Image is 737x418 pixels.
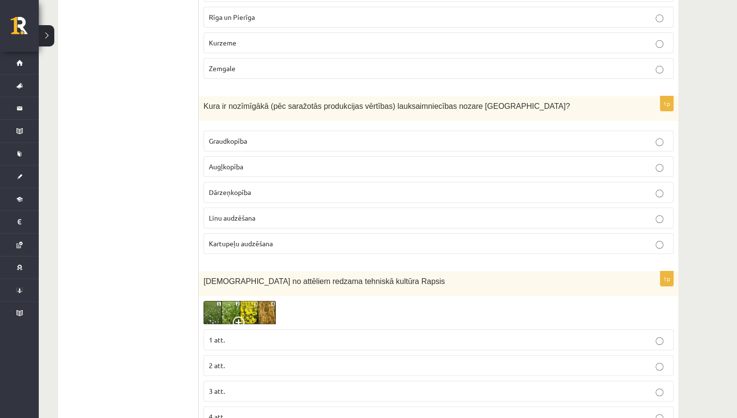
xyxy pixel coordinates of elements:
[209,335,225,344] span: 1 att.
[656,388,663,396] input: 3 att.
[660,271,674,286] p: 1p
[209,38,236,47] span: Kurzeme
[656,215,663,223] input: Linu audzēšana
[209,13,255,21] span: Rīga un Pierīga
[209,162,243,171] span: Augļkopība
[209,136,247,145] span: Graudkopība
[660,96,674,111] p: 1p
[656,337,663,345] input: 1 att.
[656,363,663,371] input: 2 att.
[209,239,273,248] span: Kartupeļu audzēšana
[11,17,39,41] a: Rīgas 1. Tālmācības vidusskola
[204,102,570,110] span: Kura ir nozīmīgākā (pēc saražotās produkcijas vērtības) lauksaimniecības nozare [GEOGRAPHIC_DATA]?
[656,190,663,197] input: Dārzeņkopība
[209,387,225,395] span: 3 att.
[656,66,663,74] input: Zemgale
[656,164,663,172] input: Augļkopība
[656,138,663,146] input: Graudkopība
[656,15,663,22] input: Rīga un Pierīga
[656,241,663,249] input: Kartupeļu audzēšana
[656,40,663,48] input: Kurzeme
[209,188,251,196] span: Dārzeņkopība
[209,64,235,73] span: Zemgale
[209,361,225,370] span: 2 att.
[209,213,255,222] span: Linu audzēšana
[204,301,276,325] img: 1.png
[204,277,445,285] span: [DEMOGRAPHIC_DATA] no attēliem redzama tehniskā kultūra Rapsis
